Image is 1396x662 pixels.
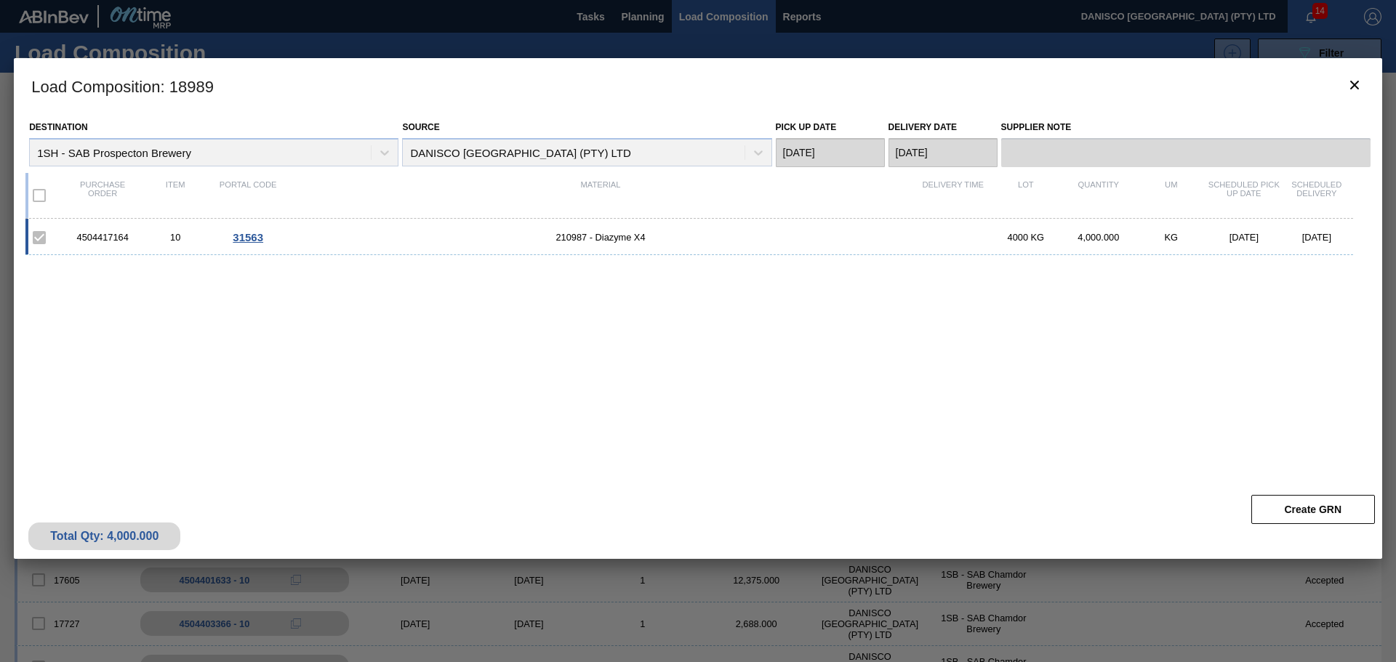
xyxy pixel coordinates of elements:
[284,232,917,243] span: 210987 - Diazyme X4
[66,180,139,211] div: Purchase order
[1062,232,1135,243] div: 4,000.000
[990,180,1062,211] div: Lot
[1062,180,1135,211] div: Quantity
[776,138,885,167] input: mm/dd/yyyy
[1135,232,1208,243] div: KG
[1135,180,1208,211] div: UM
[402,122,439,132] label: Source
[1001,117,1371,138] label: Supplier Note
[1251,495,1375,524] button: Create GRN
[66,232,139,243] div: 4504417164
[888,138,998,167] input: mm/dd/yyyy
[39,530,169,543] div: Total Qty: 4,000.000
[233,231,263,243] span: 31563
[1280,180,1353,211] div: Scheduled Delivery
[776,122,837,132] label: Pick up Date
[139,232,212,243] div: 10
[139,180,212,211] div: Item
[917,180,990,211] div: Delivery Time
[888,122,957,132] label: Delivery Date
[29,122,87,132] label: Destination
[1208,232,1280,243] div: [DATE]
[1280,232,1353,243] div: [DATE]
[1208,180,1280,211] div: Scheduled Pick up Date
[14,58,1382,113] h3: Load Composition : 18989
[212,231,284,243] div: Go to Order
[212,180,284,211] div: Portal code
[990,232,1062,243] div: 4000 KG
[284,180,917,211] div: Material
